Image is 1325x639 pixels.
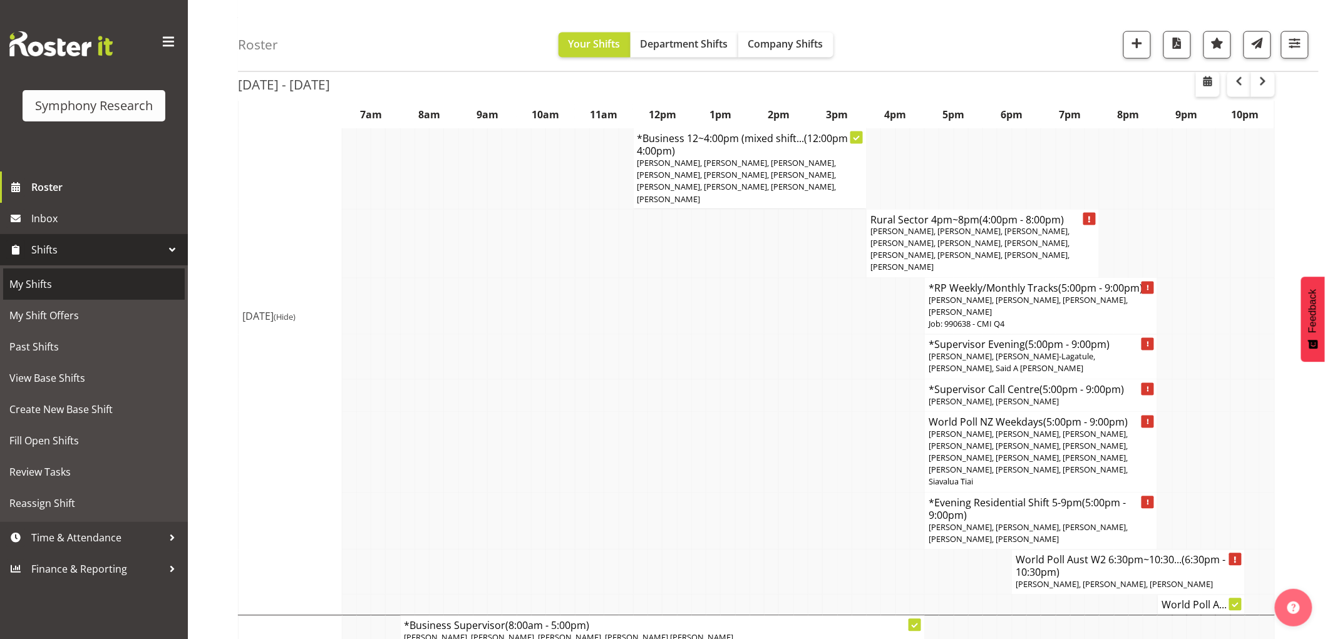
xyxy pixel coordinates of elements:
span: Roster [31,178,182,197]
span: [PERSON_NAME], [PERSON_NAME], [PERSON_NAME], [PERSON_NAME] [929,295,1128,318]
a: Past Shifts [3,331,185,362]
span: [PERSON_NAME], [PERSON_NAME], [PERSON_NAME] [1016,579,1214,590]
button: Download a PDF of the roster according to the set date range. [1163,31,1191,59]
span: [PERSON_NAME], [PERSON_NAME], [PERSON_NAME], [PERSON_NAME], [PERSON_NAME], [PERSON_NAME], [PERSON... [929,429,1128,488]
img: Rosterit website logo [9,31,113,56]
span: [PERSON_NAME], [PERSON_NAME]-Lagatule, [PERSON_NAME], Said A [PERSON_NAME] [929,351,1095,374]
th: 11am [575,100,633,129]
span: My Shifts [9,275,178,294]
th: 10am [517,100,575,129]
th: 2pm [750,100,808,129]
th: 8am [400,100,458,129]
button: Add a new shift [1123,31,1151,59]
span: Fill Open Shifts [9,431,178,450]
button: Feedback - Show survey [1301,277,1325,362]
span: (Hide) [274,312,296,323]
span: (6:30pm - 10:30pm) [1016,553,1226,580]
span: View Base Shifts [9,369,178,387]
h4: *Supervisor Evening [929,339,1153,351]
h4: World Poll Aust W2 6:30pm~10:30... [1016,554,1241,579]
th: 12pm [633,100,691,129]
h4: *Business Supervisor [405,620,921,632]
td: [DATE] [239,18,343,616]
span: Feedback [1307,289,1319,333]
span: My Shift Offers [9,306,178,325]
span: (5:00pm - 9:00pm) [1058,282,1143,295]
span: (12:00pm - 4:00pm) [637,131,854,158]
span: (5:00pm - 9:00pm) [1025,338,1110,352]
button: Highlight an important date within the roster. [1204,31,1231,59]
span: Review Tasks [9,463,178,481]
span: (5:00pm - 9:00pm) [929,496,1126,523]
span: Inbox [31,209,182,228]
span: [PERSON_NAME], [PERSON_NAME], [PERSON_NAME], [PERSON_NAME], [PERSON_NAME] [929,522,1128,545]
button: Select a specific date within the roster. [1196,72,1220,97]
span: Past Shifts [9,337,178,356]
th: 5pm [925,100,983,129]
p: Job: 990638 - CMI Q4 [929,319,1153,330]
h4: *Supervisor Call Centre [929,384,1153,396]
button: Send a list of all shifts for the selected filtered period to all rostered employees. [1244,31,1271,59]
th: 7am [342,100,400,129]
th: 3pm [808,100,867,129]
h2: [DATE] - [DATE] [238,76,330,93]
span: Department Shifts [641,37,728,51]
span: (5:00pm - 9:00pm) [1039,383,1124,397]
h4: *Business 12~4:00pm (mixed shift... [637,132,862,157]
th: 4pm [867,100,925,129]
a: View Base Shifts [3,362,185,394]
th: 9pm [1158,100,1216,129]
a: My Shift Offers [3,300,185,331]
h4: World Poll A... [1162,599,1241,611]
h4: *Evening Residential Shift 5-9pm [929,497,1153,522]
h4: Rural Sector 4pm~8pm [870,213,1095,226]
a: My Shifts [3,268,185,300]
span: Finance & Reporting [31,560,163,578]
span: Time & Attendance [31,528,163,547]
span: (5:00pm - 9:00pm) [1043,416,1128,429]
span: [PERSON_NAME], [PERSON_NAME] [929,396,1059,407]
span: Create New Base Shift [9,400,178,419]
a: Fill Open Shifts [3,425,185,456]
span: [PERSON_NAME], [PERSON_NAME], [PERSON_NAME], [PERSON_NAME], [PERSON_NAME], [PERSON_NAME], [PERSON... [870,226,1070,273]
th: 7pm [1041,100,1100,129]
button: Department Shifts [631,33,738,58]
span: Your Shifts [569,37,621,51]
th: 1pm [691,100,750,129]
button: Your Shifts [559,33,631,58]
a: Reassign Shift [3,488,185,519]
span: (8:00am - 5:00pm) [506,619,590,633]
div: Symphony Research [35,96,153,115]
th: 8pm [1100,100,1158,129]
img: help-xxl-2.png [1287,601,1300,614]
h4: Roster [238,38,278,52]
span: (4:00pm - 8:00pm) [979,213,1064,227]
th: 10pm [1216,100,1275,129]
button: Filter Shifts [1281,31,1309,59]
span: Reassign Shift [9,494,178,513]
a: Review Tasks [3,456,185,488]
span: Company Shifts [748,37,823,51]
h4: *RP Weekly/Monthly Tracks [929,282,1153,295]
th: 9am [458,100,517,129]
span: Shifts [31,240,163,259]
button: Company Shifts [738,33,833,58]
th: 6pm [983,100,1041,129]
h4: World Poll NZ Weekdays [929,416,1153,429]
span: [PERSON_NAME], [PERSON_NAME], [PERSON_NAME], [PERSON_NAME], [PERSON_NAME], [PERSON_NAME], [PERSON... [637,157,837,205]
a: Create New Base Shift [3,394,185,425]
